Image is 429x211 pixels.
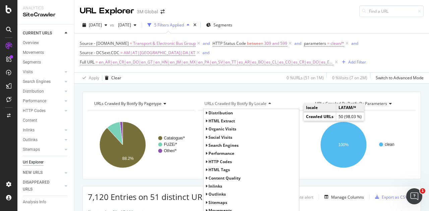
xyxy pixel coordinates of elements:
span: clean/* [330,39,344,48]
span: Source - [DOMAIN_NAME] [80,40,129,46]
span: Transport & Electronic Bus Group [133,39,196,48]
span: en_AR|en_CR|en_DO|en_GT|en_HN|en_JM|en_MX|en_PA|en_SV|en_TT|es_AR|es_BO|es_CL|es_CO|es_CR|es_DO|e... [99,58,333,67]
a: Inlinks [23,127,63,134]
button: Manage Columns [322,193,364,201]
span: parameters [304,40,326,46]
span: HTTP Codes [208,159,232,165]
div: Performance [23,98,46,105]
div: Clear [111,75,121,81]
div: and [294,40,301,46]
span: Content Quality [208,175,241,181]
div: 5 Filters Applied [154,22,184,28]
div: Inlinks [23,127,35,134]
div: Switch to Advanced Mode [376,75,424,81]
span: URLs Crawled By Botify By locale [204,101,266,106]
span: = [120,50,123,56]
div: and [203,40,210,46]
div: Movements [23,49,44,56]
div: 0 % Visits ( 7 on 2M ) [332,75,367,81]
div: URL Explorer [80,5,134,17]
td: Crawled URLs [304,112,336,121]
div: Overview [23,39,39,46]
a: Search Engines [23,78,63,85]
div: 0 % URLs ( 51 on 1M ) [287,75,324,81]
a: Outlinks [23,136,63,143]
a: Movements [23,49,69,56]
button: Apply [80,73,99,83]
a: HTTP Codes [23,107,63,114]
div: DISAPPEARED URLS [23,179,57,193]
div: Segments [23,59,41,66]
span: Sitemaps [208,200,227,205]
div: times [192,22,198,28]
div: Apply [89,75,99,81]
span: vs [110,22,115,28]
div: Url Explorer [23,159,44,166]
span: 1 [420,188,425,194]
span: social Visits [208,134,232,140]
span: = [96,59,98,65]
span: 2023 Dec. 3rd [115,22,131,28]
span: Outlinks [208,191,226,197]
div: Analytics [23,5,69,11]
button: [DATE] [80,20,110,30]
a: NEW URLS [23,169,63,176]
text: Other/* [164,148,177,153]
a: Visits [23,69,63,76]
span: = [327,40,329,46]
button: [DATE] [115,20,139,30]
td: LATAM/* [336,103,364,112]
button: Export as CSV [372,192,408,202]
svg: A chart. [88,116,193,174]
div: Add Filter [348,59,366,65]
button: and [203,40,210,46]
a: Overview [23,39,69,46]
button: 5 Filters Applied [145,20,192,30]
div: Sitemaps [23,146,40,153]
span: Search Engines [208,142,239,148]
div: and [351,40,358,46]
span: 309 and 599 [264,39,287,48]
text: clean [385,142,394,147]
button: and [294,40,301,46]
td: locale [304,103,336,112]
button: Add Filter [339,58,366,66]
a: CURRENT URLS [23,30,63,37]
svg: A chart. [309,116,414,174]
text: 100% [338,142,349,147]
span: AM|AT|[GEOGRAPHIC_DATA]|DA|KT [124,48,195,58]
svg: A chart. [198,116,303,174]
text: Catalogue/* [164,136,185,140]
div: Search Engines [23,78,51,85]
button: Clear [102,73,121,83]
h4: URLs Crawled By Botify By pagetype [93,98,189,109]
span: Distribution [208,110,233,116]
button: and [202,49,209,56]
span: Segments [213,22,232,28]
div: Create alert [291,194,313,200]
text: 88.2% [122,156,134,161]
span: Source - DCSext.CDC [80,50,119,56]
td: 50 (98.03 %) [336,112,364,121]
span: between [247,40,263,46]
span: HTML Tags [208,167,230,173]
span: Full URL [80,59,95,65]
h4: URLs Crawled By Botify By locale [203,98,299,109]
div: 3M Global [137,8,158,15]
a: Performance [23,98,63,105]
h4: URLs Crawled By Botify By parameters [314,98,410,109]
span: 2025 Aug. 3rd [89,22,102,28]
div: NEW URLS [23,169,43,176]
span: URLs Crawled By Botify By pagetype [94,101,162,106]
a: DISAPPEARED URLS [23,179,63,193]
span: Inlinks [208,183,222,189]
span: organic Visits [208,126,236,132]
div: Export as CSV [382,194,408,200]
button: and [351,40,358,46]
div: Manage Columns [331,194,364,200]
span: = [130,40,132,46]
a: Segments [23,59,69,66]
div: Visits [23,69,33,76]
